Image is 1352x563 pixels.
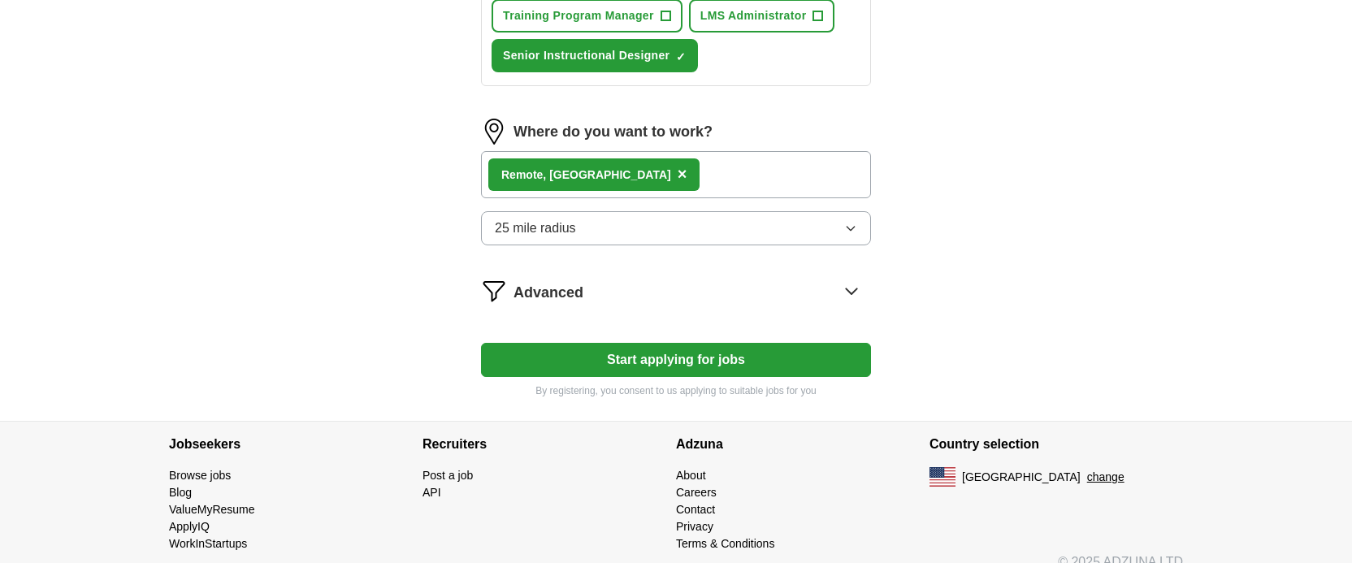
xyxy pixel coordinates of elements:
[513,121,713,143] label: Where do you want to work?
[169,469,231,482] a: Browse jobs
[503,47,669,64] span: Senior Instructional Designer
[169,520,210,533] a: ApplyIQ
[513,282,583,304] span: Advanced
[676,520,713,533] a: Privacy
[422,486,441,499] a: API
[962,469,1081,486] span: [GEOGRAPHIC_DATA]
[676,50,686,63] span: ✓
[495,219,576,238] span: 25 mile radius
[422,469,473,482] a: Post a job
[481,343,871,377] button: Start applying for jobs
[501,167,671,184] div: , [GEOGRAPHIC_DATA]
[481,383,871,398] p: By registering, you consent to us applying to suitable jobs for you
[169,503,255,516] a: ValueMyResume
[481,119,507,145] img: location.png
[492,39,698,72] button: Senior Instructional Designer✓
[501,168,543,181] strong: Remote
[678,162,687,187] button: ×
[481,211,871,245] button: 25 mile radius
[676,469,706,482] a: About
[678,165,687,183] span: ×
[169,486,192,499] a: Blog
[481,278,507,304] img: filter
[169,537,247,550] a: WorkInStartups
[929,467,955,487] img: US flag
[929,422,1183,467] h4: Country selection
[676,486,717,499] a: Careers
[676,537,774,550] a: Terms & Conditions
[676,503,715,516] a: Contact
[700,7,807,24] span: LMS Administrator
[1087,469,1124,486] button: change
[503,7,654,24] span: Training Program Manager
